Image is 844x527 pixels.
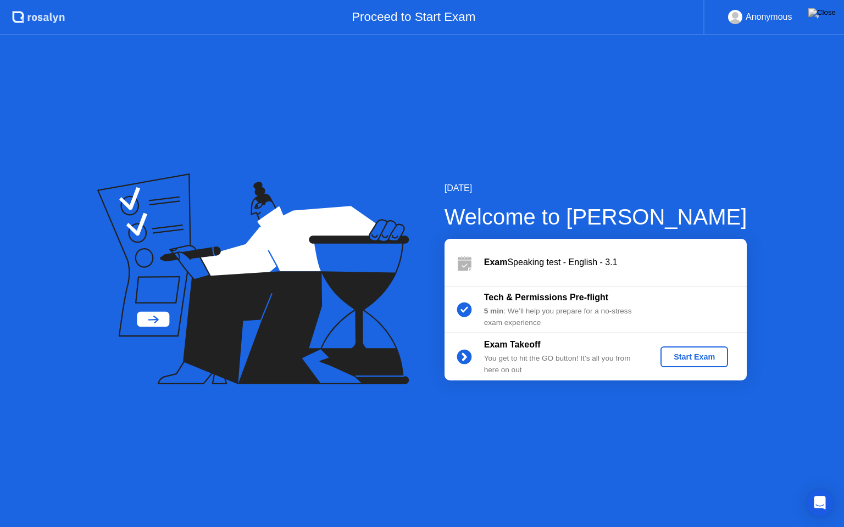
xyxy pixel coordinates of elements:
div: : We’ll help you prepare for a no-stress exam experience [484,306,642,328]
b: Exam Takeoff [484,340,541,349]
div: You get to hit the GO button! It’s all you from here on out [484,353,642,375]
img: Close [808,8,836,17]
b: 5 min [484,307,504,315]
button: Start Exam [660,346,728,367]
div: Anonymous [746,10,792,24]
div: Start Exam [665,352,724,361]
b: Tech & Permissions Pre-flight [484,293,608,302]
div: Welcome to [PERSON_NAME] [445,200,747,233]
div: [DATE] [445,182,747,195]
div: Open Intercom Messenger [807,490,833,516]
div: Speaking test - English - 3.1 [484,256,747,269]
b: Exam [484,257,508,267]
